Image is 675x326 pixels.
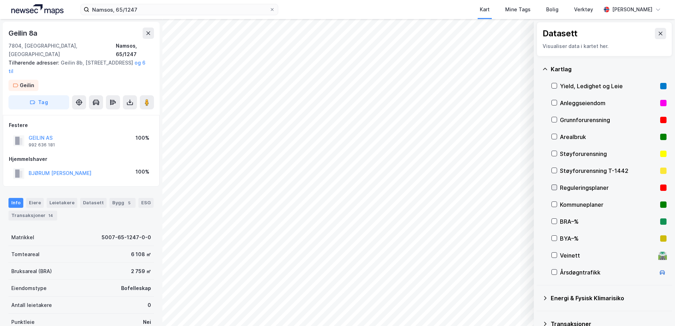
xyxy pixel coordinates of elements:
[543,42,666,50] div: Visualiser data i kartet her.
[560,200,657,209] div: Kommuneplaner
[109,198,136,208] div: Bygg
[9,121,154,129] div: Festere
[8,60,61,66] span: Tilhørende adresser:
[546,5,558,14] div: Bolig
[560,133,657,141] div: Arealbruk
[8,42,116,59] div: 7804, [GEOGRAPHIC_DATA], [GEOGRAPHIC_DATA]
[574,5,593,14] div: Verktøy
[47,198,77,208] div: Leietakere
[8,198,23,208] div: Info
[560,234,657,243] div: BYA–%
[136,168,149,176] div: 100%
[89,4,269,15] input: Søk på adresse, matrikkel, gårdeiere, leietakere eller personer
[116,42,154,59] div: Namsos, 65/1247
[121,284,151,292] div: Bofelleskap
[612,5,652,14] div: [PERSON_NAME]
[560,183,657,192] div: Reguleringsplaner
[551,294,667,302] div: Energi & Fysisk Klimarisiko
[11,4,64,15] img: logo.a4113a55bc3d86da70a041830d287a7e.svg
[640,292,675,326] div: Kontrollprogram for chat
[11,233,34,242] div: Matrikkel
[11,250,40,259] div: Tomteareal
[11,284,47,292] div: Eiendomstype
[8,95,69,109] button: Tag
[131,267,151,276] div: 2 759 ㎡
[8,59,148,76] div: Geilin 8b, [STREET_ADDRESS]
[560,150,657,158] div: Støyforurensning
[102,233,151,242] div: 5007-65-1247-0-0
[9,155,154,163] div: Hjemmelshaver
[560,82,657,90] div: Yield, Ledighet og Leie
[138,198,154,208] div: ESG
[560,268,655,277] div: Årsdøgntrafikk
[136,134,149,142] div: 100%
[80,198,107,208] div: Datasett
[560,99,657,107] div: Anleggseiendom
[560,217,657,226] div: BRA–%
[29,142,55,148] div: 992 636 181
[505,5,531,14] div: Mine Tags
[20,81,34,90] div: Geilin
[47,212,54,219] div: 14
[8,28,39,39] div: Geilin 8a
[640,292,675,326] iframe: Chat Widget
[148,301,151,309] div: 0
[126,199,133,206] div: 5
[131,250,151,259] div: 6 108 ㎡
[480,5,490,14] div: Kart
[26,198,44,208] div: Eiere
[11,267,52,276] div: Bruksareal (BRA)
[560,251,655,260] div: Veinett
[8,211,57,221] div: Transaksjoner
[11,301,52,309] div: Antall leietakere
[560,167,657,175] div: Støyforurensning T-1442
[543,28,578,39] div: Datasett
[551,65,667,73] div: Kartlag
[560,116,657,124] div: Grunnforurensning
[658,251,667,260] div: 🛣️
